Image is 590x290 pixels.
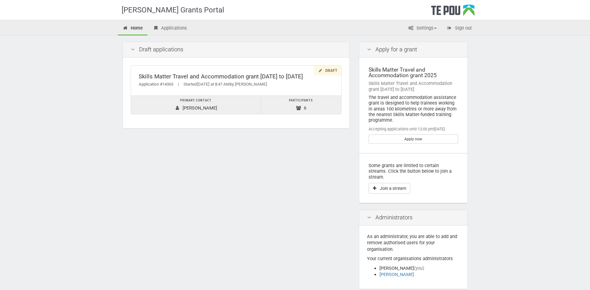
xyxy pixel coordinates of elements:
[369,163,458,180] p: Some grants are limited to certain streams. Click the button below to join a stream.
[139,81,333,88] div: Application #14365 Started by [PERSON_NAME]
[403,22,441,35] a: Settings
[431,4,475,20] div: Te Pou Logo
[442,22,476,35] a: Sign out
[379,272,414,277] a: [PERSON_NAME]
[369,126,458,132] div: Accepting applications until 12:00 pm[DATE]
[118,22,148,35] a: Home
[369,95,458,123] div: The travel and accommodation assistance grant is designed to help trainees working in areas 100 k...
[173,82,184,87] span: |
[359,42,467,58] div: Apply for a grant
[369,183,410,194] button: Join a stream
[369,67,458,78] div: Skills Matter Travel and Accommodation grant 2025
[264,97,338,104] div: Participants
[367,255,460,262] p: Your current organisations administrators
[148,22,192,35] a: Applications
[261,96,341,114] td: 6
[379,265,460,272] li: [PERSON_NAME]
[369,134,458,144] a: Apply now
[414,265,424,271] span: (you)
[197,82,230,87] span: [DATE] at 8:47 AM
[367,233,460,253] p: As an administrator, you are able to add and remove authorised users for your organisation.
[131,96,261,114] td: [PERSON_NAME]
[314,66,341,76] div: Draft
[369,81,458,92] div: Skills Matter Travel and Accommodation grant [DATE] to [DATE]
[359,210,467,226] div: Administrators
[139,73,333,80] div: Skills Matter Travel and Accommodation grant [DATE] to [DATE]
[134,97,258,104] div: Primary contact
[123,42,349,58] div: Draft applications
